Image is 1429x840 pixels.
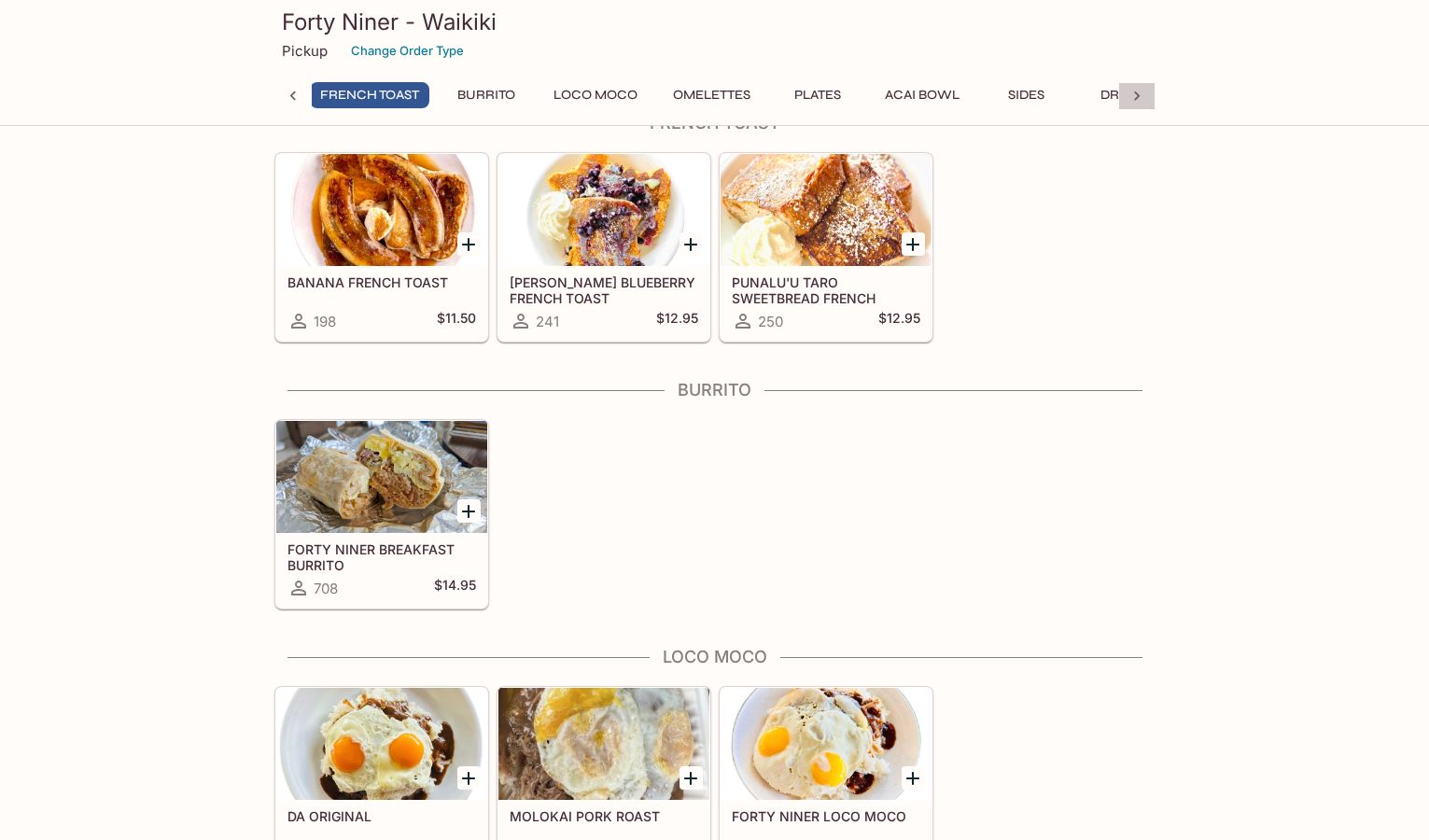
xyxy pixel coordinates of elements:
[457,499,481,523] button: Add FORTY NINER BREAKFAST BURRITO
[498,154,709,266] div: SWEET LEILANI BLUEBERRY FRENCH TOAST
[274,647,1156,667] h4: Loco Moco
[732,808,920,824] h5: FORTY NINER LOCO MOCO
[902,232,925,256] button: Add PUNALU'U TARO SWEETBREAD FRENCH TOAST
[457,766,481,790] button: Add DA ORIGINAL
[663,82,761,108] button: Omelettes
[498,688,709,800] div: MOLOKAI PORK ROAST
[536,313,559,330] span: 241
[275,420,488,609] a: FORTY NINER BREAKFAST BURRITO708$14.95
[310,82,429,108] button: French Toast
[497,153,710,342] a: [PERSON_NAME] BLUEBERRY FRENCH TOAST241$12.95
[282,42,328,60] p: Pickup
[444,82,528,108] button: Burrito
[721,154,932,266] div: PUNALU'U TARO SWEETBREAD FRENCH TOAST
[457,232,481,256] button: Add BANANA FRENCH TOAST
[343,36,472,65] button: Change Order Type
[1084,82,1168,108] button: Drinks
[902,766,925,790] button: Add FORTY NINER LOCO MOCO
[275,153,488,342] a: BANANA FRENCH TOAST198$11.50
[732,274,920,305] h5: PUNALU'U TARO SWEETBREAD FRENCH TOAST
[679,232,703,256] button: Add SWEET LEILANI BLUEBERRY FRENCH TOAST
[287,808,476,824] h5: DA ORIGINAL
[276,154,487,266] div: BANANA FRENCH TOAST
[656,310,698,332] h5: $12.95
[510,274,698,305] h5: [PERSON_NAME] BLUEBERRY FRENCH TOAST
[437,310,476,332] h5: $11.50
[314,313,336,330] span: 198
[434,577,476,599] h5: $14.95
[314,580,338,597] span: 708
[282,7,1148,36] h3: Forty Niner - Waikiki
[276,688,487,800] div: DA ORIGINAL
[274,380,1156,400] h4: Burrito
[510,808,698,824] h5: MOLOKAI PORK ROAST
[679,766,703,790] button: Add MOLOKAI PORK ROAST
[543,82,648,108] button: Loco Moco
[720,153,932,342] a: PUNALU'U TARO SWEETBREAD FRENCH TOAST250$12.95
[985,82,1069,108] button: Sides
[758,313,783,330] span: 250
[721,688,932,800] div: FORTY NINER LOCO MOCO
[276,421,487,533] div: FORTY NINER BREAKFAST BURRITO
[776,82,860,108] button: Plates
[287,274,476,290] h5: BANANA FRENCH TOAST
[875,82,970,108] button: Acai Bowl
[878,310,920,332] h5: $12.95
[287,541,476,572] h5: FORTY NINER BREAKFAST BURRITO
